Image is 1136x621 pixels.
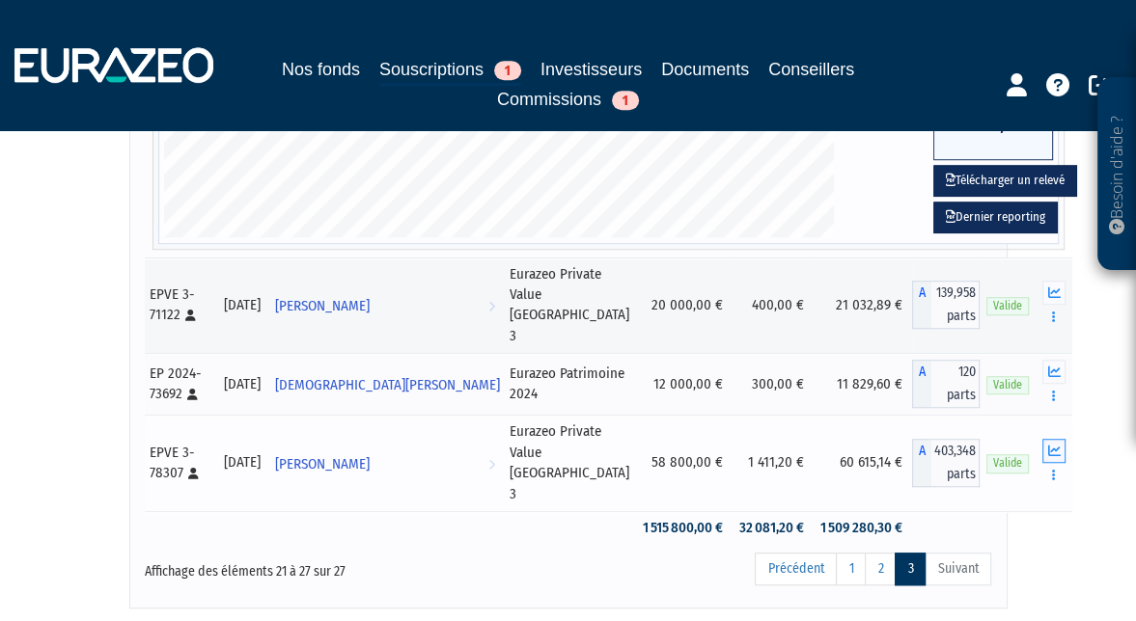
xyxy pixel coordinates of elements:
div: [DATE] [224,452,261,472]
a: 2 [865,553,896,585]
td: 400,00 € [733,257,814,354]
td: 1 515 800,00 € [636,511,733,545]
span: 139,958 parts [931,281,980,329]
div: [DATE] [224,374,261,394]
i: [Français] Personne physique [185,310,196,321]
img: 1732889491-logotype_eurazeo_blanc_rvb.png [14,47,213,82]
div: EPVE 3-78307 [150,443,210,484]
div: Eurazeo Private Value [GEOGRAPHIC_DATA] 3 [510,264,629,347]
a: Investisseurs [540,56,642,83]
div: Affichage des éléments 21 à 27 sur 27 [145,551,481,581]
span: Valide [986,454,1029,472]
span: 1 [612,91,639,110]
a: [PERSON_NAME] [267,444,503,482]
td: 300,00 € [733,353,814,415]
td: 21 032,89 € [814,257,912,354]
div: Eurazeo Patrimoine 2024 [510,364,629,405]
i: Voir l'investisseur [488,446,495,482]
a: 1 [836,553,866,585]
td: 58 800,00 € [636,415,733,511]
a: Dernier reporting [933,202,1058,233]
span: 403,348 parts [931,439,980,487]
a: Précédent [755,553,837,585]
a: [DEMOGRAPHIC_DATA][PERSON_NAME] [267,364,503,403]
td: 32 081,20 € [733,511,814,545]
i: [Français] Personne physique [187,389,198,400]
div: EP 2024-73692 [150,364,210,405]
a: Conseillers [768,56,854,83]
div: A - Eurazeo Private Value Europe 3 [912,439,980,487]
a: Nos fonds [282,56,360,83]
span: A [912,439,931,487]
div: A - Eurazeo Private Value Europe 3 [912,281,980,329]
i: [Français] Personne physique [188,468,199,479]
td: 60 615,14 € [814,415,912,511]
td: 12 000,00 € [636,353,733,415]
div: [DATE] [224,295,261,315]
td: 1 509 280,30 € [814,511,912,545]
td: 20 000,00 € [636,257,733,354]
i: Voir l'investisseur [488,403,495,439]
span: A [912,360,931,408]
span: A [912,281,931,329]
span: Valide [986,297,1029,315]
i: Voir l'investisseur [488,288,495,324]
div: Eurazeo Private Value [GEOGRAPHIC_DATA] 3 [510,421,629,504]
span: [DEMOGRAPHIC_DATA][PERSON_NAME] [275,367,500,403]
span: 1 [494,61,521,80]
div: EPVE 3-71122 [150,284,210,326]
a: [PERSON_NAME] [267,285,503,324]
a: Souscriptions1 [379,56,521,86]
p: Besoin d'aide ? [1106,88,1128,261]
span: Valide [986,376,1029,394]
button: Télécharger un relevé [933,165,1077,197]
td: 11 829,60 € [814,353,912,415]
span: 120 parts [931,360,980,408]
a: Documents [661,56,749,83]
td: 1 411,20 € [733,415,814,511]
span: [PERSON_NAME] [275,446,370,482]
a: 3 [895,553,926,585]
a: Commissions1 [497,86,639,113]
div: A - Eurazeo Patrimoine 2024 [912,360,980,408]
span: [PERSON_NAME] [275,288,370,324]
